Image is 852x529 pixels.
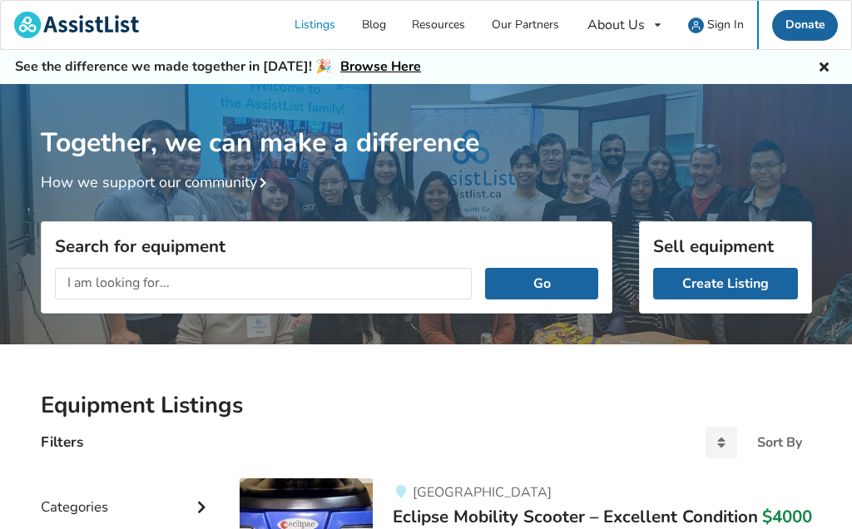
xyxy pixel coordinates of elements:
a: Blog [349,1,399,49]
div: About Us [587,18,645,32]
img: assistlist-logo [14,12,139,38]
h1: Together, we can make a difference [41,84,812,160]
h5: See the difference we made together in [DATE]! 🎉 [15,58,421,76]
a: Our Partners [478,1,572,49]
span: [GEOGRAPHIC_DATA] [413,483,552,502]
button: Go [485,268,597,299]
input: I am looking for... [55,268,473,299]
h3: $4000 [762,506,812,527]
a: Browse Here [340,57,421,76]
a: user icon Sign In [676,1,758,49]
h3: Sell equipment [653,235,798,257]
div: Sort By [757,436,802,449]
h2: Equipment Listings [41,391,812,420]
span: Sign In [707,17,744,32]
h3: Search for equipment [55,235,598,257]
h4: Filters [41,433,83,452]
a: Donate [772,10,839,41]
a: Create Listing [653,268,798,299]
div: Categories [41,465,214,524]
img: user icon [688,17,704,33]
a: Listings [282,1,349,49]
span: Eclipse Mobility Scooter – Excellent Condition [393,505,758,528]
a: How we support our community [41,172,274,192]
a: Resources [399,1,479,49]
